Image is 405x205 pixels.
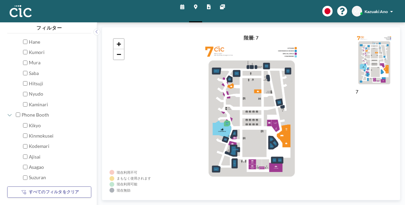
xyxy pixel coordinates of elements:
[29,70,86,76] label: Saba
[29,133,86,139] label: Kinmokusei
[29,91,86,97] label: Nyudo
[29,101,86,107] label: Kaminari
[29,122,86,128] label: Kikyo
[114,49,124,60] a: Zoom out
[356,35,393,88] img: e756fe08e05d43b3754d147caf3627ee.png
[7,22,91,31] h4: フィルター
[244,35,258,41] h4: 階層: 7
[117,188,130,193] div: 現在無効
[29,189,79,195] span: すべてのフィルタをクリア
[29,39,86,45] label: Hane
[22,112,86,118] label: Phone Booth
[29,80,86,86] label: Hitsuji
[117,182,137,186] div: 現在利用可能
[364,9,388,14] span: Kazuaki Ano
[117,170,137,175] div: 現在利用不可
[29,49,86,55] label: Kumori
[117,176,151,181] div: まもなく使用されます
[117,50,121,58] span: −
[117,40,121,48] span: +
[7,186,91,198] button: すべてのフィルタをクリア
[10,5,32,17] img: organization-logo
[29,143,86,149] label: Kodemari
[29,164,86,170] label: Asagao
[29,60,86,65] label: Mura
[354,9,360,14] span: KA
[29,174,86,180] label: Suzuran
[29,154,86,160] label: Ajisai
[114,39,124,49] a: Zoom in
[356,89,358,95] label: 7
